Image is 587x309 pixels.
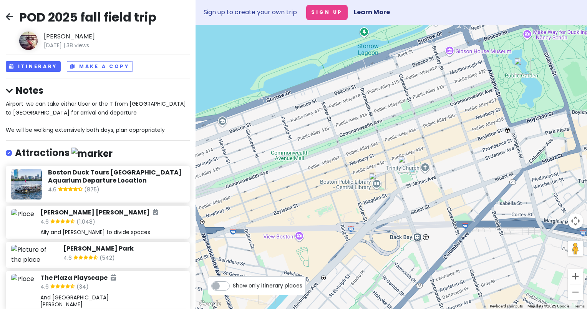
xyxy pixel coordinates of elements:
span: [PERSON_NAME] [44,32,156,42]
div: Christian Science Plaza [255,284,279,307]
span: | [63,42,65,49]
h4: Notes [6,85,190,96]
button: Itinerary [6,61,61,72]
span: (875) [84,185,99,195]
span: Map data ©2025 Google [527,304,569,308]
img: Author [19,32,38,50]
span: Show only itinerary places [233,281,302,290]
button: Zoom in [568,269,583,284]
img: Picture of the place [11,245,57,264]
a: Open this area in Google Maps (opens a new window) [197,299,223,309]
div: Beacon Hill [523,3,546,26]
img: Picture of the place [11,169,42,199]
button: Drag Pegman onto the map to open Street View [568,241,583,256]
button: Zoom out [568,284,583,300]
span: (1,048) [76,218,95,228]
span: (542) [99,254,115,264]
h6: The Plaza Playscape [40,274,116,282]
span: 4.6 [63,254,73,264]
img: Place [11,209,34,219]
h6: [PERSON_NAME] [PERSON_NAME] [40,209,158,217]
div: Boston Public Library - Central Library [366,169,389,193]
a: Learn More [354,8,390,17]
span: 4.6 [40,218,50,228]
i: Added to itinerary [111,274,116,281]
span: [DATE] 38 views [44,41,156,50]
i: Added to itinerary [153,209,158,215]
div: Copley Square [395,153,418,176]
h2: POD 2025 fall field trip [19,9,156,25]
h4: Attractions [15,147,113,159]
h6: [PERSON_NAME] Park [63,245,184,253]
span: 4.6 [48,185,58,195]
img: marker [71,148,113,159]
span: (34) [76,282,89,292]
a: Terms (opens in new tab) [574,304,585,308]
button: Sign Up [306,5,348,20]
div: And [GEOGRAPHIC_DATA] [PERSON_NAME] [40,294,184,308]
button: Keyboard shortcuts [490,304,523,309]
img: Place [11,274,34,284]
button: Make a Copy [67,61,133,72]
div: Ally and [PERSON_NAME] to divide spaces [40,229,184,236]
img: Google [197,299,223,309]
span: 4.6 [40,282,50,292]
span: Airport: we can take either Uber or the T from [GEOGRAPHIC_DATA] to [GEOGRAPHIC_DATA] for arrival... [6,100,187,133]
h6: Boston Duck Tours [GEOGRAPHIC_DATA] Aquarium Departure Location [48,169,184,185]
button: Map camera controls [568,213,583,229]
div: Public Garden [511,55,534,78]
